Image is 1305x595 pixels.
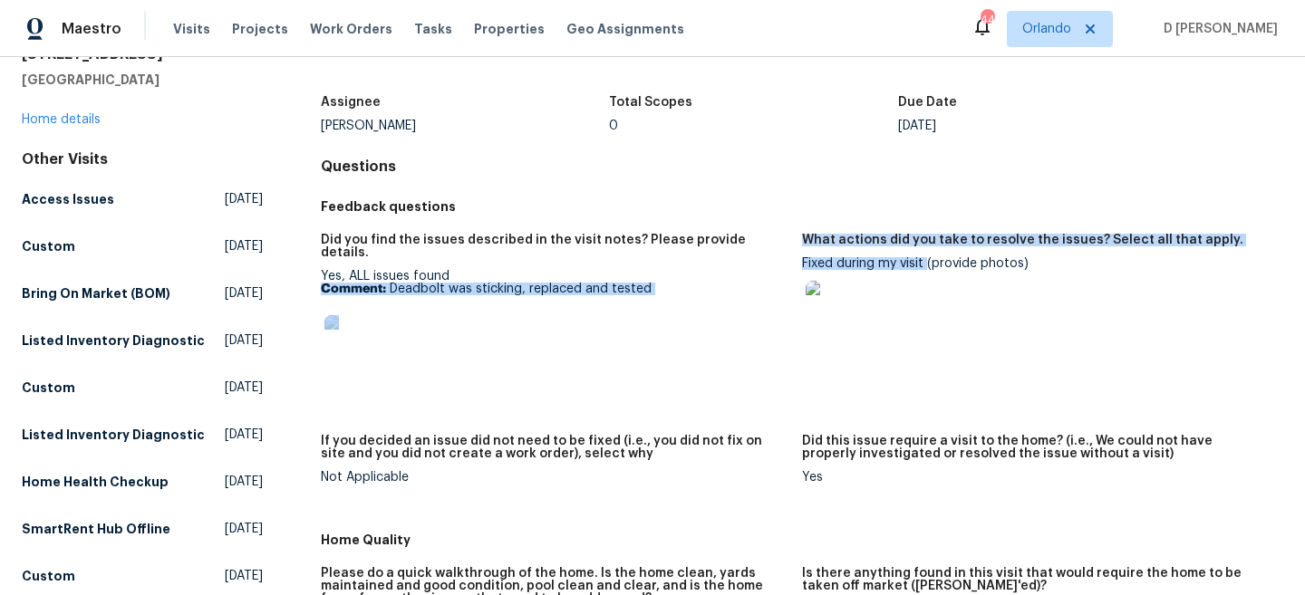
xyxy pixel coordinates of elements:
[802,234,1243,246] h5: What actions did you take to resolve the issues? Select all that apply.
[22,230,263,263] a: Custom[DATE]
[173,20,210,38] span: Visits
[225,190,263,208] span: [DATE]
[22,513,263,545] a: SmartRent Hub Offline[DATE]
[802,257,1269,350] div: Fixed during my visit (provide photos)
[1156,20,1278,38] span: D [PERSON_NAME]
[22,190,114,208] h5: Access Issues
[321,283,788,295] p: Deadbolt was sticking, replaced and tested
[22,183,263,216] a: Access Issues[DATE]
[22,237,75,255] h5: Custom
[232,20,288,38] span: Projects
[225,331,263,350] span: [DATE]
[22,71,263,89] h5: [GEOGRAPHIC_DATA]
[310,20,392,38] span: Work Orders
[22,371,263,404] a: Custom[DATE]
[898,96,957,109] h5: Due Date
[414,23,452,35] span: Tasks
[1022,20,1071,38] span: Orlando
[321,435,788,460] h5: If you decided an issue did not need to be fixed (i.e., you did not fix on site and you did not c...
[225,520,263,538] span: [DATE]
[981,11,993,29] div: 44
[225,379,263,397] span: [DATE]
[225,426,263,444] span: [DATE]
[321,471,788,484] div: Not Applicable
[321,38,1283,85] div: Completed: to
[898,120,1187,132] div: [DATE]
[321,96,381,109] h5: Assignee
[321,197,1283,216] h5: Feedback questions
[22,520,170,538] h5: SmartRent Hub Offline
[321,283,386,295] b: Comment:
[22,418,263,451] a: Listed Inventory Diagnostic[DATE]
[22,113,101,126] a: Home details
[321,531,1283,549] h5: Home Quality
[225,237,263,255] span: [DATE]
[22,473,169,491] h5: Home Health Checkup
[22,567,75,585] h5: Custom
[22,150,263,168] div: Other Visits
[225,284,263,302] span: [DATE]
[474,20,545,38] span: Properties
[22,379,75,397] h5: Custom
[22,426,205,444] h5: Listed Inventory Diagnostic
[225,567,263,585] span: [DATE]
[22,277,263,310] a: Bring On Market (BOM)[DATE]
[802,435,1269,460] h5: Did this issue require a visit to the home? (i.e., We could not have properly investigated or res...
[225,473,263,491] span: [DATE]
[609,96,692,109] h5: Total Scopes
[609,120,898,132] div: 0
[22,324,263,357] a: Listed Inventory Diagnostic[DATE]
[22,465,263,498] a: Home Health Checkup[DATE]
[321,234,788,259] h5: Did you find the issues described in the visit notes? Please provide details.
[22,560,263,592] a: Custom[DATE]
[22,331,205,350] h5: Listed Inventory Diagnostic
[321,270,788,384] div: Yes, ALL issues found
[802,471,1269,484] div: Yes
[321,158,1283,176] h4: Questions
[321,120,610,132] div: [PERSON_NAME]
[62,20,121,38] span: Maestro
[566,20,684,38] span: Geo Assignments
[802,567,1269,592] h5: Is there anything found in this visit that would require the home to be taken off market ([PERSON...
[22,284,170,302] h5: Bring On Market (BOM)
